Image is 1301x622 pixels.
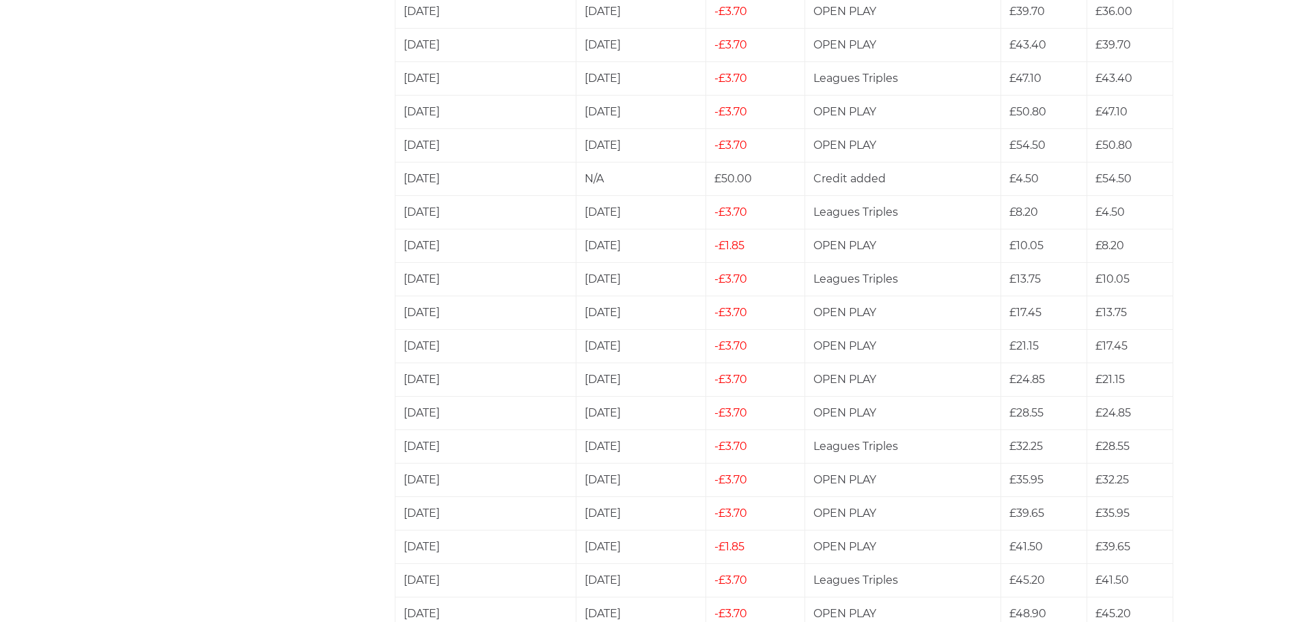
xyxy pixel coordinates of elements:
td: [DATE] [576,396,705,429]
td: [DATE] [576,296,705,329]
span: £39.70 [1009,5,1045,18]
td: [DATE] [395,262,576,296]
td: [DATE] [576,329,705,363]
span: £3.70 [714,38,747,51]
span: £3.70 [714,507,747,520]
span: £3.70 [714,206,747,218]
td: [DATE] [576,429,705,463]
span: £45.20 [1095,607,1131,620]
td: [DATE] [576,530,705,563]
td: [DATE] [576,229,705,262]
span: £35.95 [1095,507,1130,520]
span: £13.75 [1095,306,1127,319]
td: OPEN PLAY [805,329,1001,363]
td: [DATE] [395,496,576,530]
td: Leagues Triples [805,563,1001,597]
span: £48.90 [1009,607,1046,620]
span: £3.70 [714,406,747,419]
span: £3.70 [714,373,747,386]
span: £39.70 [1095,38,1131,51]
td: OPEN PLAY [805,28,1001,61]
td: OPEN PLAY [805,396,1001,429]
td: [DATE] [395,563,576,597]
span: £1.85 [714,540,744,553]
span: £21.15 [1009,339,1039,352]
td: [DATE] [395,95,576,128]
span: £50.80 [1009,105,1046,118]
span: £17.45 [1009,306,1041,319]
span: £39.65 [1095,540,1130,553]
td: [DATE] [576,195,705,229]
span: £10.05 [1095,272,1130,285]
span: £50.80 [1095,139,1132,152]
span: £10.05 [1009,239,1044,252]
span: £35.95 [1009,473,1044,486]
td: [DATE] [395,296,576,329]
span: £54.50 [1009,139,1046,152]
span: £45.20 [1009,574,1045,586]
span: £3.70 [714,607,747,620]
td: [DATE] [576,262,705,296]
span: £50.00 [714,172,752,185]
td: [DATE] [576,496,705,530]
span: £3.70 [714,5,747,18]
td: [DATE] [395,463,576,496]
td: Leagues Triples [805,61,1001,95]
span: £3.70 [714,574,747,586]
td: [DATE] [395,363,576,396]
span: £13.75 [1009,272,1041,285]
td: [DATE] [395,162,576,195]
td: [DATE] [576,563,705,597]
span: £3.70 [714,306,747,319]
td: Credit added [805,162,1001,195]
span: £24.85 [1095,406,1131,419]
td: [DATE] [576,95,705,128]
span: £32.25 [1095,473,1129,486]
td: OPEN PLAY [805,296,1001,329]
span: £3.70 [714,339,747,352]
span: £41.50 [1009,540,1043,553]
td: OPEN PLAY [805,229,1001,262]
span: £17.45 [1095,339,1128,352]
span: £4.50 [1095,206,1125,218]
td: Leagues Triples [805,262,1001,296]
span: £32.25 [1009,440,1043,453]
span: £28.55 [1009,406,1044,419]
td: OPEN PLAY [805,363,1001,396]
span: £54.50 [1095,172,1132,185]
span: £8.20 [1009,206,1038,218]
span: £47.10 [1095,105,1128,118]
td: [DATE] [395,429,576,463]
td: OPEN PLAY [805,95,1001,128]
td: [DATE] [395,28,576,61]
span: £3.70 [714,272,747,285]
td: [DATE] [395,229,576,262]
td: N/A [576,162,705,195]
td: OPEN PLAY [805,128,1001,162]
span: £3.70 [714,440,747,453]
td: [DATE] [395,396,576,429]
td: [DATE] [576,128,705,162]
td: [DATE] [576,61,705,95]
span: £43.40 [1095,72,1132,85]
span: £3.70 [714,473,747,486]
span: £24.85 [1009,373,1045,386]
span: £4.50 [1009,172,1039,185]
span: £41.50 [1095,574,1129,586]
td: [DATE] [395,128,576,162]
td: OPEN PLAY [805,530,1001,563]
td: [DATE] [395,195,576,229]
span: £47.10 [1009,72,1041,85]
span: £3.70 [714,72,747,85]
td: OPEN PLAY [805,463,1001,496]
span: £3.70 [714,139,747,152]
td: [DATE] [576,463,705,496]
td: [DATE] [576,363,705,396]
td: [DATE] [395,329,576,363]
span: £36.00 [1095,5,1132,18]
span: £39.65 [1009,507,1044,520]
span: £21.15 [1095,373,1125,386]
td: Leagues Triples [805,429,1001,463]
span: £43.40 [1009,38,1046,51]
td: Leagues Triples [805,195,1001,229]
